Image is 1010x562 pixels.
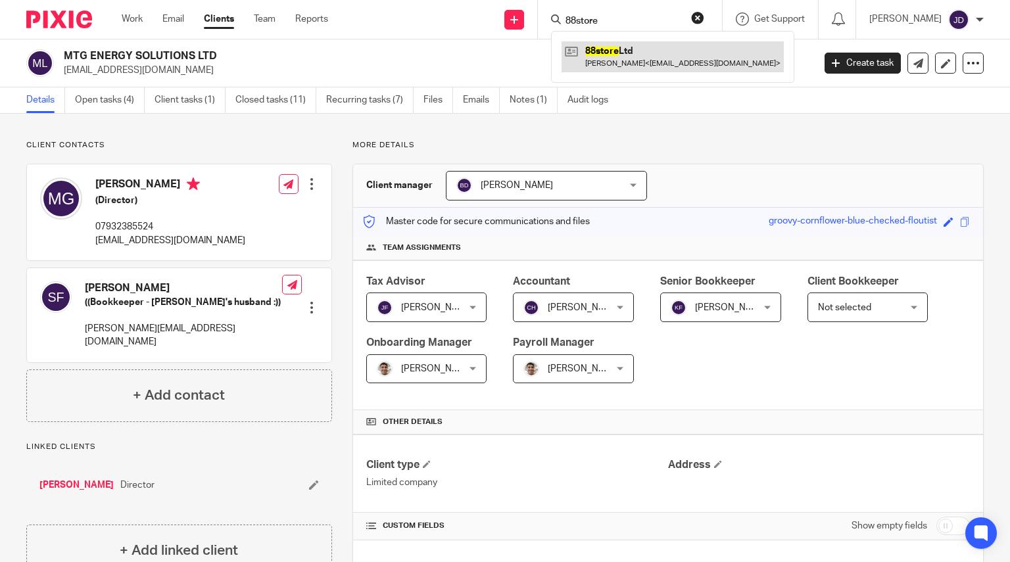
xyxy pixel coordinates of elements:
[695,303,767,312] span: [PERSON_NAME]
[326,87,414,113] a: Recurring tasks (7)
[363,215,590,228] p: Master code for secure communications and files
[75,87,145,113] a: Open tasks (4)
[95,234,245,247] p: [EMAIL_ADDRESS][DOMAIN_NAME]
[26,49,54,77] img: svg%3E
[825,53,901,74] a: Create task
[187,177,200,191] i: Primary
[366,276,425,287] span: Tax Advisor
[133,385,225,406] h4: + Add contact
[366,476,668,489] p: Limited company
[807,276,899,287] span: Client Bookkeeper
[818,303,871,312] span: Not selected
[671,300,686,316] img: svg%3E
[423,87,453,113] a: Files
[513,276,570,287] span: Accountant
[122,12,143,26] a: Work
[548,364,620,373] span: [PERSON_NAME]
[26,87,65,113] a: Details
[120,540,238,561] h4: + Add linked client
[85,322,282,349] p: [PERSON_NAME][EMAIL_ADDRESS][DOMAIN_NAME]
[691,11,704,24] button: Clear
[523,300,539,316] img: svg%3E
[548,303,620,312] span: [PERSON_NAME]
[26,442,332,452] p: Linked clients
[64,64,805,77] p: [EMAIL_ADDRESS][DOMAIN_NAME]
[366,179,433,192] h3: Client manager
[510,87,558,113] a: Notes (1)
[85,296,282,309] h5: ((Bookkeeper - [PERSON_NAME]'s husband :))
[366,337,472,348] span: Onboarding Manager
[235,87,316,113] a: Closed tasks (11)
[377,361,393,377] img: PXL_20240409_141816916.jpg
[162,12,184,26] a: Email
[95,220,245,233] p: 07932385524
[523,361,539,377] img: PXL_20240409_141816916.jpg
[567,87,618,113] a: Audit logs
[383,417,443,427] span: Other details
[85,281,282,295] h4: [PERSON_NAME]
[769,214,937,229] div: groovy-cornflower-blue-checked-floutist
[366,521,668,531] h4: CUSTOM FIELDS
[366,458,668,472] h4: Client type
[948,9,969,30] img: svg%3E
[254,12,276,26] a: Team
[668,458,970,472] h4: Address
[377,300,393,316] img: svg%3E
[26,11,92,28] img: Pixie
[26,140,332,151] p: Client contacts
[64,49,657,63] h2: MTG ENERGY SOLUTIONS LTD
[401,364,473,373] span: [PERSON_NAME]
[456,177,472,193] img: svg%3E
[383,243,461,253] span: Team assignments
[513,337,594,348] span: Payroll Manager
[155,87,226,113] a: Client tasks (1)
[40,281,72,313] img: svg%3E
[95,194,245,207] h5: (Director)
[204,12,234,26] a: Clients
[295,12,328,26] a: Reports
[754,14,805,24] span: Get Support
[95,177,245,194] h4: [PERSON_NAME]
[352,140,984,151] p: More details
[564,16,683,28] input: Search
[869,12,942,26] p: [PERSON_NAME]
[481,181,553,190] span: [PERSON_NAME]
[660,276,756,287] span: Senior Bookkeeper
[463,87,500,113] a: Emails
[39,479,114,492] a: [PERSON_NAME]
[40,177,82,220] img: svg%3E
[401,303,473,312] span: [PERSON_NAME]
[120,479,155,492] span: Director
[852,519,927,532] label: Show empty fields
